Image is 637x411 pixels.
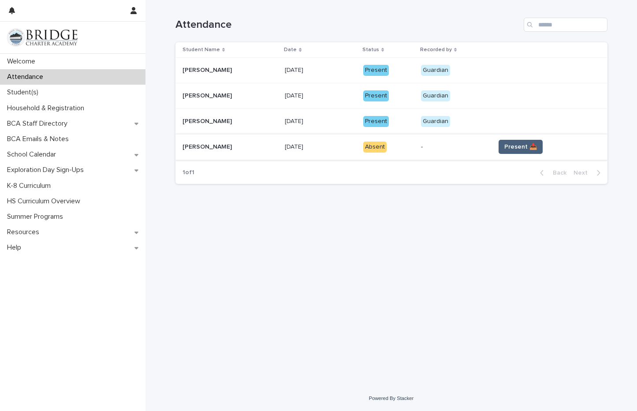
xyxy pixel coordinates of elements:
div: Guardian [421,116,450,127]
p: [DATE] [285,142,305,151]
p: [DATE] [285,116,305,125]
p: Student(s) [4,88,45,97]
div: Guardian [421,90,450,101]
p: [PERSON_NAME] [183,65,234,74]
p: Student Name [183,45,220,55]
p: Summer Programs [4,213,70,221]
tr: [PERSON_NAME][PERSON_NAME] [DATE][DATE] PresentGuardian [175,58,607,83]
p: K-8 Curriculum [4,182,58,190]
p: Date [284,45,297,55]
p: BCA Emails & Notes [4,135,76,143]
p: BCA Staff Directory [4,120,75,128]
tr: [PERSON_NAME][PERSON_NAME] [DATE][DATE] PresentGuardian [175,83,607,109]
p: 1 of 1 [175,162,201,183]
div: Present [363,90,389,101]
p: Welcome [4,57,42,66]
p: [PERSON_NAME] [183,116,234,125]
div: Guardian [421,65,450,76]
tr: [PERSON_NAME][PERSON_NAME] [DATE][DATE] PresentGuardian [175,108,607,134]
p: Attendance [4,73,50,81]
p: School Calendar [4,150,63,159]
button: Next [570,169,607,177]
p: Resources [4,228,46,236]
tr: [PERSON_NAME][PERSON_NAME] [DATE][DATE] Absent-Present 📥 [175,134,607,160]
p: HS Curriculum Overview [4,197,87,205]
a: Powered By Stacker [369,396,413,401]
p: Exploration Day Sign-Ups [4,166,91,174]
img: V1C1m3IdTEidaUdm9Hs0 [7,29,78,46]
button: Present 📥 [499,140,543,154]
div: Present [363,65,389,76]
p: [DATE] [285,65,305,74]
input: Search [524,18,607,32]
p: Recorded by [420,45,452,55]
span: Present 📥 [504,142,537,151]
p: Status [362,45,379,55]
div: Present [363,116,389,127]
span: Back [548,170,566,176]
p: [DATE] [285,90,305,100]
button: Back [533,169,570,177]
p: [PERSON_NAME] [183,142,234,151]
p: - [421,143,488,151]
div: Absent [363,142,387,153]
span: Next [574,170,593,176]
p: Household & Registration [4,104,91,112]
h1: Attendance [175,19,520,31]
p: Help [4,243,28,252]
p: [PERSON_NAME] [183,90,234,100]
